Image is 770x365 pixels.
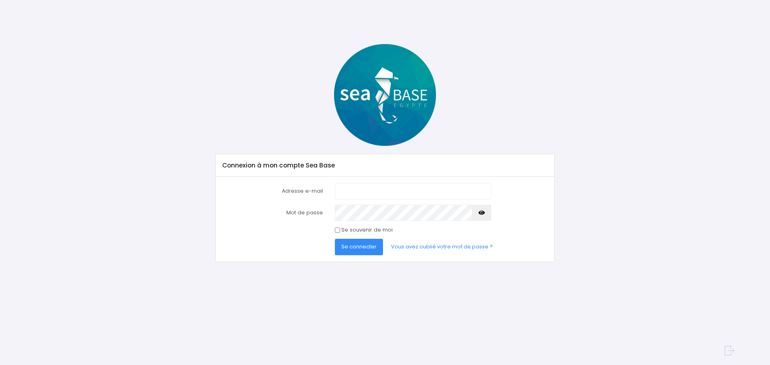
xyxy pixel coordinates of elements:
[341,243,377,250] span: Se connecter
[217,183,329,199] label: Adresse e-mail
[385,239,499,255] a: Vous avez oublié votre mot de passe ?
[341,226,393,234] label: Se souvenir de moi
[217,205,329,221] label: Mot de passe
[335,239,383,255] button: Se connecter
[216,154,554,177] div: Connexion à mon compte Sea Base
